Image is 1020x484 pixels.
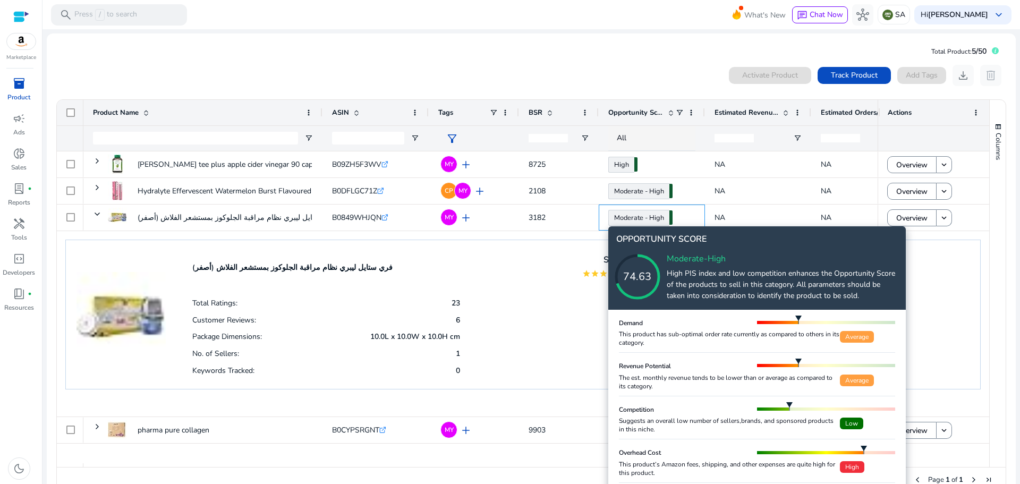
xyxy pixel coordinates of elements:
[608,183,669,199] a: Moderate - High
[619,417,840,434] div: Suggests an overall low number of sellers,brands, and sponsored products in this niche.
[456,315,460,325] p: 6
[667,254,898,264] h4: Moderate-High
[634,157,637,172] span: 80.92
[984,475,993,484] div: Last Page
[896,420,928,441] span: Overview
[840,461,864,473] span: High
[192,262,393,273] p: فري ستايل ليبري نظام مراقبة الجلوكوز بمستشعر الفلاش (أصفر)
[852,4,873,26] button: hub
[617,133,626,143] span: All
[896,207,928,229] span: Overview
[332,186,377,196] span: B0DFLGC71Z
[370,332,460,342] p: 10.0L x 10.0W x 10.0H cm
[332,213,381,223] span: B0849WHJQN
[970,475,978,484] div: Next Page
[332,108,349,117] span: ASIN
[582,255,639,265] h4: SAR 270
[992,9,1005,21] span: keyboard_arrow_down
[11,233,27,242] p: Tools
[840,375,874,386] span: Average
[458,188,467,194] span: MY
[456,349,460,359] p: 1
[529,186,546,196] span: 2108
[74,9,137,21] p: Press to search
[446,132,458,145] span: filter_alt
[619,330,840,347] div: This product has sub-optimal order rate currently as compared to others in its category.
[13,217,25,230] span: handyman
[715,159,725,169] span: NA
[11,163,27,172] p: Sales
[939,186,949,196] mat-icon: keyboard_arrow_down
[76,251,166,361] img: 41VDQpFs5jL._AC_US40_.jpg
[138,180,353,202] p: Hydralyte Effervescent Watermelon Burst Flavoured Electrolyte...
[529,425,546,435] span: 9903
[138,154,330,175] p: [PERSON_NAME] tee plus apple cider vinegar 90 capsules
[438,108,453,117] span: Tags
[821,108,885,117] span: Estimated Orders/Day
[192,332,262,342] p: Package Dimensions:
[888,108,912,117] span: Actions
[882,10,893,20] img: sa.svg
[715,108,778,117] span: Estimated Revenue/Day
[7,92,30,102] p: Product
[13,128,25,137] p: Ads
[957,69,970,82] span: download
[460,158,472,171] span: add
[793,134,802,142] button: Open Filter Menu
[192,366,254,376] p: Keywords Tracked:
[896,154,928,176] span: Overview
[445,427,454,433] span: MY
[887,183,937,200] button: Overview
[797,10,807,21] span: chat
[591,269,599,278] mat-icon: star
[667,268,898,301] p: High PIS index and low competition enhances the Opportunity Score of the products to sell in this...
[13,112,25,125] span: campaign
[939,160,949,169] mat-icon: keyboard_arrow_down
[95,9,105,21] span: /
[192,349,239,359] p: No. of Sellers:
[669,184,673,198] span: 71.67
[921,11,988,19] p: Hi
[896,181,928,202] span: Overview
[411,134,419,142] button: Open Filter Menu
[192,298,237,308] p: Total Ratings:
[887,209,937,226] button: Overview
[93,108,139,117] span: Product Name
[93,132,298,145] input: Product Name Filter Input
[192,315,256,325] p: Customer Reviews:
[108,155,127,174] img: 410hY+iFWLL._AC_US40_.jpg
[529,159,546,169] span: 8725
[953,65,974,86] button: download
[715,213,725,223] span: NA
[856,9,869,21] span: hub
[529,213,546,223] span: 3182
[445,161,454,167] span: MY
[13,147,25,160] span: donut_small
[619,319,643,327] h5: Demand
[332,159,381,169] span: B09ZH5F3WV
[445,214,454,220] span: MY
[608,157,634,173] a: High
[3,268,35,277] p: Developers
[619,373,840,390] div: The est. monthly revenue tends to be lower than or average as compared to its category.
[619,362,671,370] h5: Revenue Potential
[13,462,25,475] span: dark_mode
[993,133,1003,160] span: Columns
[460,211,472,224] span: add
[138,207,337,228] p: فري ستايل ليبري نظام مراقبة الجلوكوز بمستشعر الفلاش (أصفر)
[821,159,831,169] span: NA
[582,269,591,278] mat-icon: star
[939,426,949,435] mat-icon: keyboard_arrow_down
[28,292,32,296] span: fiber_manual_record
[619,460,840,477] div: This product’s Amazon fees, shipping, and other expenses are quite high for this product.
[619,448,661,457] h5: Overhead Cost
[887,422,937,439] button: Overview
[821,213,831,223] span: NA
[4,303,34,312] p: Resources
[456,366,460,376] p: 0
[831,70,878,81] span: Track Product
[887,156,937,173] button: Overview
[715,186,725,196] span: NA
[931,47,972,56] span: Total Product:
[928,10,988,20] b: [PERSON_NAME]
